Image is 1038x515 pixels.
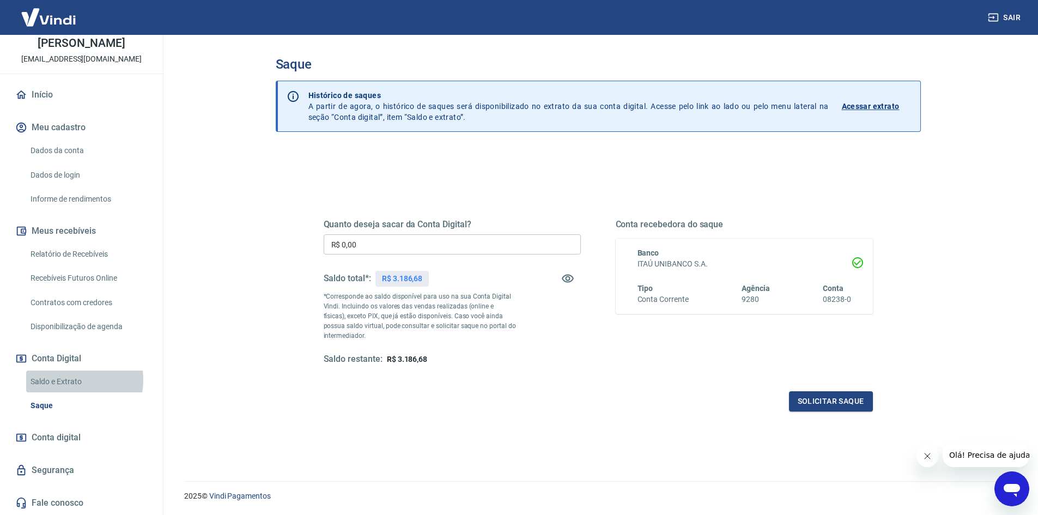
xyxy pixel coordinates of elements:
h6: ITAÚ UNIBANCO S.A. [638,258,851,270]
a: Acessar extrato [842,90,912,123]
span: Conta [823,284,843,293]
p: Acessar extrato [842,101,900,112]
a: Fale conosco [13,491,150,515]
a: Relatório de Recebíveis [26,243,150,265]
img: Vindi [13,1,84,34]
button: Sair [986,8,1025,28]
a: Recebíveis Futuros Online [26,267,150,289]
button: Conta Digital [13,347,150,371]
p: R$ 3.186,68 [382,273,422,284]
a: Dados da conta [26,140,150,162]
span: Agência [742,284,770,293]
p: [PERSON_NAME] [38,38,125,49]
button: Meu cadastro [13,116,150,140]
h6: Conta Corrente [638,294,689,305]
p: [EMAIL_ADDRESS][DOMAIN_NAME] [21,53,142,65]
a: Conta digital [13,426,150,450]
span: Conta digital [32,430,81,445]
a: Disponibilização de agenda [26,316,150,338]
iframe: Botão para abrir a janela de mensagens [994,471,1029,506]
p: A partir de agora, o histórico de saques será disponibilizado no extrato da sua conta digital. Ac... [308,90,829,123]
p: 2025 © [184,490,1012,502]
h5: Conta recebedora do saque [616,219,873,230]
a: Segurança [13,458,150,482]
h6: 08238-0 [823,294,851,305]
h5: Saldo restante: [324,354,383,365]
h5: Saldo total*: [324,273,371,284]
iframe: Fechar mensagem [916,445,938,467]
span: Olá! Precisa de ajuda? [7,8,92,16]
span: Banco [638,249,659,257]
span: Tipo [638,284,653,293]
a: Contratos com credores [26,292,150,314]
h6: 9280 [742,294,770,305]
p: Histórico de saques [308,90,829,101]
button: Solicitar saque [789,391,873,411]
a: Saque [26,395,150,417]
a: Saldo e Extrato [26,371,150,393]
a: Dados de login [26,164,150,186]
p: *Corresponde ao saldo disponível para uso na sua Conta Digital Vindi. Incluindo os valores das ve... [324,292,517,341]
a: Início [13,83,150,107]
iframe: Mensagem da empresa [943,443,1029,467]
h3: Saque [276,57,921,72]
h5: Quanto deseja sacar da Conta Digital? [324,219,581,230]
a: Vindi Pagamentos [209,492,271,500]
span: R$ 3.186,68 [387,355,427,363]
a: Informe de rendimentos [26,188,150,210]
button: Meus recebíveis [13,219,150,243]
